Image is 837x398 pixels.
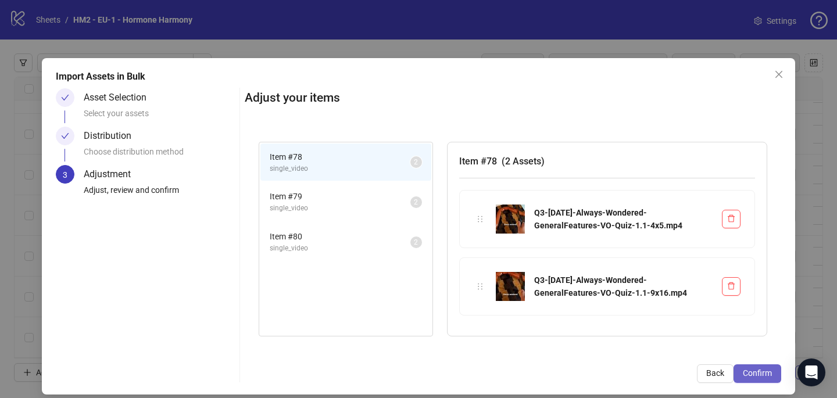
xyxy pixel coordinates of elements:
[84,88,156,107] div: Asset Selection
[84,165,140,184] div: Adjustment
[502,156,545,167] span: ( 2 Assets )
[414,158,418,166] span: 2
[270,190,410,203] span: Item # 79
[56,70,781,84] div: Import Assets in Bulk
[414,198,418,206] span: 2
[459,154,755,168] h3: Item # 78
[770,65,788,84] button: Close
[706,368,724,378] span: Back
[61,132,69,140] span: check
[63,170,67,180] span: 3
[270,150,410,163] span: Item # 78
[474,280,487,293] div: holder
[414,238,418,246] span: 2
[270,163,410,174] span: single_video
[496,205,525,234] img: Q3-09-SEP-2025-Always-Wondered-GeneralFeatures-VO-Quiz-1.1-4x5.mp4
[410,236,422,248] sup: 2
[734,364,781,383] button: Confirm
[410,196,422,208] sup: 2
[84,184,235,203] div: Adjust, review and confirm
[61,94,69,102] span: check
[727,282,735,290] span: delete
[245,88,781,107] h2: Adjust your items
[722,210,741,228] button: Delete
[84,107,235,127] div: Select your assets
[534,274,713,299] div: Q3-[DATE]-Always-Wondered-GeneralFeatures-VO-Quiz-1.1-9x16.mp4
[774,70,784,79] span: close
[84,145,235,165] div: Choose distribution method
[534,206,713,232] div: Q3-[DATE]-Always-Wondered-GeneralFeatures-VO-Quiz-1.1-4x5.mp4
[474,213,487,225] div: holder
[270,203,410,214] span: single_video
[476,282,484,291] span: holder
[476,215,484,223] span: holder
[743,368,772,378] span: Confirm
[84,127,141,145] div: Distribution
[697,364,734,383] button: Back
[727,214,735,223] span: delete
[797,358,825,386] div: Open Intercom Messenger
[410,156,422,168] sup: 2
[270,243,410,254] span: single_video
[270,230,410,243] span: Item # 80
[496,272,525,301] img: Q3-09-SEP-2025-Always-Wondered-GeneralFeatures-VO-Quiz-1.1-9x16.mp4
[722,277,741,296] button: Delete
